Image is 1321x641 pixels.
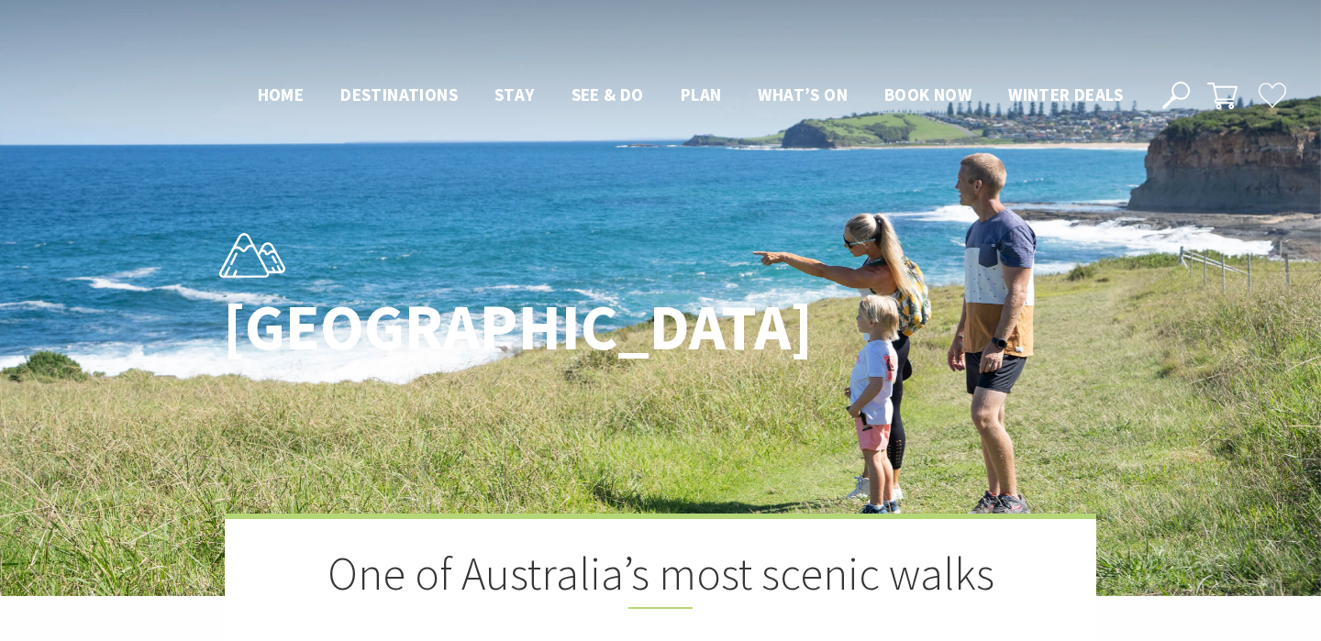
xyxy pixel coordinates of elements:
span: Winter Deals [1008,83,1123,105]
h1: [GEOGRAPHIC_DATA] [223,293,741,363]
span: Destinations [340,83,458,105]
span: What’s On [758,83,848,105]
h2: One of Australia’s most scenic walks [316,547,1005,609]
span: Plan [681,83,722,105]
span: See & Do [572,83,644,105]
span: Home [258,83,305,105]
span: Book now [884,83,971,105]
span: Stay [494,83,535,105]
nav: Main Menu [239,81,1141,111]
